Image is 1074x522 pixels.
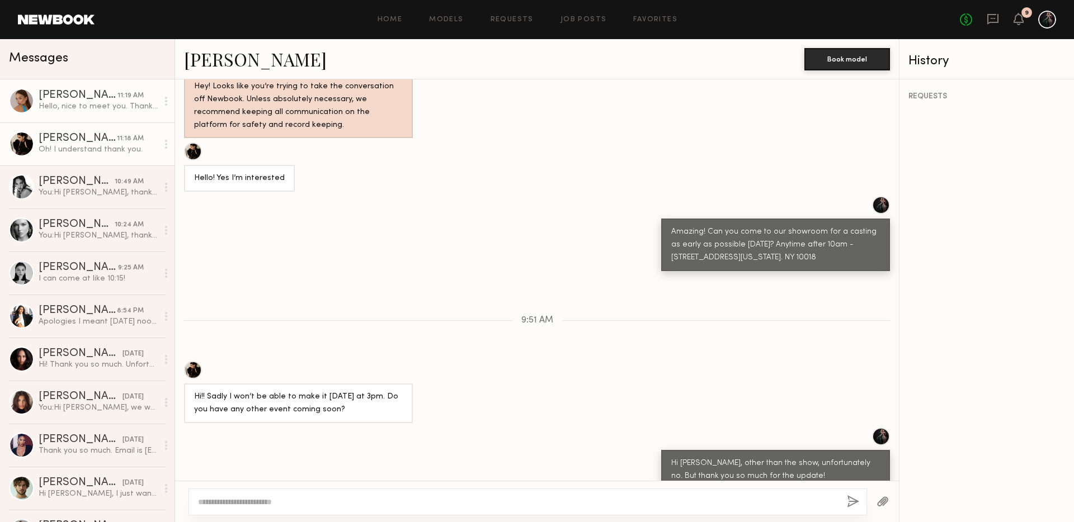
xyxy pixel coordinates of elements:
[117,91,144,101] div: 11:19 AM
[39,391,123,402] div: [PERSON_NAME]
[118,263,144,273] div: 9:25 AM
[671,226,880,264] div: Amazing! Can you come to our showroom for a casting as early as possible [DATE]? Anytime after 10...
[123,478,144,488] div: [DATE]
[633,16,677,23] a: Favorites
[671,457,880,483] div: Hi [PERSON_NAME], other than the show, unfortunately no. But thank you so much for the update!
[378,16,403,23] a: Home
[194,172,285,185] div: Hello! Yes I’m interested
[115,220,144,230] div: 10:24 AM
[39,445,158,456] div: Thank you so much. Email is [EMAIL_ADDRESS][DOMAIN_NAME] If a plus one is able. Would love that.
[39,477,123,488] div: [PERSON_NAME]
[39,359,158,370] div: Hi! Thank you so much. Unfortunately I cannot do the 15th. Best of luck!
[39,230,158,241] div: You: Hi [PERSON_NAME], thank you for the update!
[39,402,158,413] div: You: Hi [PERSON_NAME], we wanted to see you if you're available to walk for our runway show durin...
[804,54,890,63] a: Book model
[9,52,68,65] span: Messages
[123,392,144,402] div: [DATE]
[1025,10,1029,16] div: 9
[194,391,403,416] div: Hi!! Sadly I won’t be able to make it [DATE] at 3pm. Do you have any other event coming soon?
[560,16,607,23] a: Job Posts
[908,93,1065,101] div: REQUESTS
[117,134,144,144] div: 11:18 AM
[39,144,158,155] div: Oh! I understand thank you.
[39,316,158,327] div: Apologies I meant [DATE] noon for fitting - please let me know if this works so I can make modifi...
[39,262,118,273] div: [PERSON_NAME]
[39,176,115,187] div: [PERSON_NAME]
[123,435,144,445] div: [DATE]
[39,101,158,112] div: Hello, nice to meet you. Thank you so much for messaging me, I would love to be a part of your sh...
[194,80,403,132] div: Hey! Looks like you’re trying to take the conversation off Newbook. Unless absolutely necessary, ...
[184,47,327,71] a: [PERSON_NAME]
[39,273,158,284] div: I can come at like 10:15!
[39,90,117,101] div: [PERSON_NAME]
[491,16,534,23] a: Requests
[521,316,553,325] span: 9:51 AM
[429,16,463,23] a: Models
[39,434,123,445] div: [PERSON_NAME]
[39,133,117,144] div: [PERSON_NAME]
[117,306,144,316] div: 8:54 PM
[908,55,1065,68] div: History
[39,488,158,499] div: Hi [PERSON_NAME], I just want to ask if i’m gonna do the runway with you!
[39,219,115,230] div: [PERSON_NAME]
[39,187,158,198] div: You: Hi [PERSON_NAME], thanks for the update and getting back to us so quickly!
[39,348,123,359] div: [PERSON_NAME]
[123,349,144,359] div: [DATE]
[804,48,890,70] button: Book model
[115,177,144,187] div: 10:49 AM
[39,305,117,316] div: [PERSON_NAME]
